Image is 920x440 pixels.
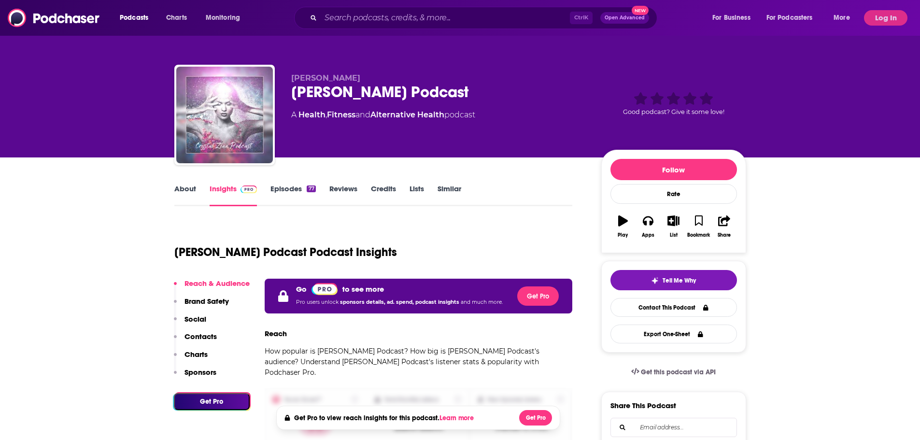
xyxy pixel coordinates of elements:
[663,277,696,284] span: Tell Me Why
[206,11,240,25] span: Monitoring
[8,9,100,27] img: Podchaser - Follow, Share and Rate Podcasts
[184,368,216,377] p: Sponsors
[410,184,424,206] a: Lists
[176,67,273,163] img: Crystal Zinn Podcast
[619,418,729,437] input: Email address...
[307,185,315,192] div: 77
[610,418,737,437] div: Search followers
[439,414,476,422] button: Learn more
[296,284,307,294] p: Go
[517,286,559,306] button: Get Pro
[670,232,678,238] div: List
[864,10,907,26] button: Log In
[174,279,250,297] button: Reach & Audience
[760,10,827,26] button: open menu
[370,110,444,119] a: Alternative Health
[570,12,593,24] span: Ctrl K
[321,10,570,26] input: Search podcasts, credits, & more...
[199,10,253,26] button: open menu
[265,346,573,378] p: How popular is [PERSON_NAME] Podcast? How big is [PERSON_NAME] Podcast's audience? Understand [PE...
[291,109,475,121] div: A podcast
[120,11,148,25] span: Podcasts
[641,368,716,376] span: Get this podcast via API
[184,314,206,324] p: Social
[610,298,737,317] a: Contact This Podcast
[174,393,250,410] button: Get Pro
[174,184,196,206] a: About
[265,329,287,338] h3: Reach
[600,12,649,24] button: Open AdvancedNew
[291,73,360,83] span: [PERSON_NAME]
[166,11,187,25] span: Charts
[174,350,208,368] button: Charts
[519,410,552,426] button: Get Pro
[174,314,206,332] button: Social
[174,332,217,350] button: Contacts
[355,110,370,119] span: and
[160,10,193,26] a: Charts
[632,6,649,15] span: New
[311,283,338,295] a: Pro website
[298,110,326,119] a: Health
[174,297,229,314] button: Brand Safety
[329,184,357,206] a: Reviews
[601,73,746,133] div: Good podcast? Give it some love!
[712,11,750,25] span: For Business
[661,209,686,244] button: List
[327,110,355,119] a: Fitness
[766,11,813,25] span: For Podcasters
[210,184,257,206] a: InsightsPodchaser Pro
[827,10,862,26] button: open menu
[438,184,461,206] a: Similar
[294,414,476,422] h4: Get Pro to view reach insights for this podcast.
[623,108,724,115] span: Good podcast? Give it some love!
[711,209,736,244] button: Share
[241,185,257,193] img: Podchaser Pro
[636,209,661,244] button: Apps
[184,297,229,306] p: Brand Safety
[687,232,710,238] div: Bookmark
[184,332,217,341] p: Contacts
[371,184,396,206] a: Credits
[610,325,737,343] button: Export One-Sheet
[296,295,503,310] p: Pro users unlock and much more.
[174,368,216,385] button: Sponsors
[610,159,737,180] button: Follow
[651,277,659,284] img: tell me why sparkle
[610,270,737,290] button: tell me why sparkleTell Me Why
[174,245,397,259] h1: [PERSON_NAME] Podcast Podcast Insights
[605,15,645,20] span: Open Advanced
[618,232,628,238] div: Play
[718,232,731,238] div: Share
[113,10,161,26] button: open menu
[184,350,208,359] p: Charts
[311,283,338,295] img: Podchaser Pro
[834,11,850,25] span: More
[623,360,724,384] a: Get this podcast via API
[706,10,763,26] button: open menu
[610,209,636,244] button: Play
[270,184,315,206] a: Episodes77
[340,299,461,305] span: sponsors details, ad. spend, podcast insights
[642,232,654,238] div: Apps
[610,184,737,204] div: Rate
[686,209,711,244] button: Bookmark
[184,279,250,288] p: Reach & Audience
[326,110,327,119] span: ,
[303,7,666,29] div: Search podcasts, credits, & more...
[610,401,676,410] h3: Share This Podcast
[342,284,384,294] p: to see more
